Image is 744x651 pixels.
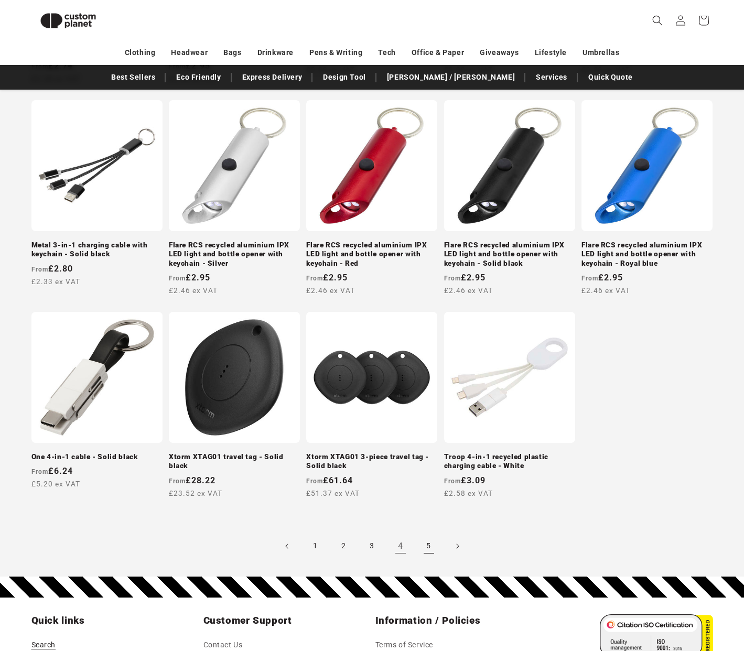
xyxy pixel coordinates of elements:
a: Best Sellers [106,68,160,86]
a: Flare RCS recycled aluminium IPX LED light and bottle opener with keychain - Royal blue [581,241,713,268]
a: Tech [378,44,395,62]
a: Flare RCS recycled aluminium IPX LED light and bottle opener with keychain - Silver [169,241,300,268]
a: Headwear [171,44,208,62]
a: Page 5 [417,535,440,558]
h2: Customer Support [203,614,369,627]
img: Custom Planet [31,4,105,37]
a: Page 3 [361,535,384,558]
summary: Search [646,9,669,32]
h2: Information / Policies [375,614,541,627]
a: Page 1 [304,535,327,558]
a: Next page [446,535,469,558]
a: Quick Quote [583,68,638,86]
a: Flare RCS recycled aluminium IPX LED light and bottle opener with keychain - Solid black [444,241,575,268]
a: Drinkware [257,44,294,62]
a: Express Delivery [237,68,308,86]
a: Page 4 [389,535,412,558]
a: Xtorm XTAG01 3-piece travel tag - Solid black [306,452,437,471]
a: Xtorm XTAG01 travel tag - Solid black [169,452,300,471]
nav: Pagination [31,535,713,558]
iframe: Chat Widget [564,538,744,651]
a: Services [531,68,573,86]
a: Previous page [276,535,299,558]
a: Umbrellas [583,44,619,62]
a: Pens & Writing [309,44,362,62]
a: Office & Paper [412,44,464,62]
a: Design Tool [318,68,371,86]
a: One 4-in-1 cable - Solid black [31,452,163,462]
a: [PERSON_NAME] / [PERSON_NAME] [382,68,520,86]
a: Lifestyle [535,44,567,62]
a: Flare RCS recycled aluminium IPX LED light and bottle opener with keychain - Red [306,241,437,268]
a: Bags [223,44,241,62]
a: Eco Friendly [171,68,226,86]
h2: Quick links [31,614,197,627]
a: Troop 4-in-1 recycled plastic charging cable - White [444,452,575,471]
a: Metal 3-in-1 charging cable with keychain - Solid black [31,241,163,259]
a: Clothing [125,44,156,62]
a: Giveaways [480,44,519,62]
a: Page 2 [332,535,355,558]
